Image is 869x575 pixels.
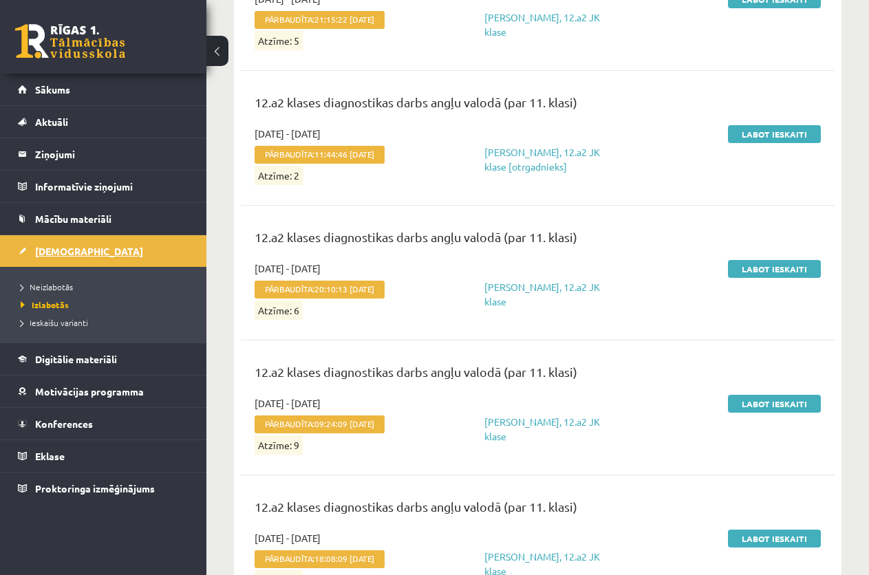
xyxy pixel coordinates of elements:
[18,343,189,375] a: Digitālie materiāli
[728,530,821,547] a: Labot ieskaiti
[484,146,600,173] a: [PERSON_NAME], 12.a2 JK klase [otrgadnieks]
[255,127,321,141] span: [DATE] - [DATE]
[18,106,189,138] a: Aktuāli
[35,417,93,430] span: Konferences
[255,362,821,388] p: 12.a2 klases diagnostikas darbs angļu valodā (par 11. klasi)
[255,281,385,299] span: Pārbaudīta:
[18,235,189,267] a: [DEMOGRAPHIC_DATA]
[255,415,385,433] span: Pārbaudīta:
[314,149,374,159] span: 11:44:46 [DATE]
[484,11,600,38] a: [PERSON_NAME], 12.a2 JK klase
[18,203,189,235] a: Mācību materiāli
[728,260,821,278] a: Labot ieskaiti
[18,138,189,170] a: Ziņojumi
[18,473,189,504] a: Proktoringa izmēģinājums
[35,450,65,462] span: Eklase
[35,385,144,398] span: Motivācijas programma
[484,281,600,307] a: [PERSON_NAME], 12.a2 JK klase
[255,531,321,545] span: [DATE] - [DATE]
[21,316,193,329] a: Ieskaišu varianti
[35,83,70,96] span: Sākums
[728,395,821,413] a: Labot ieskaiti
[15,24,125,58] a: Rīgas 1. Tālmācības vidusskola
[314,419,374,428] span: 09:24:09 [DATE]
[18,408,189,440] a: Konferences
[35,245,143,257] span: [DEMOGRAPHIC_DATA]
[35,171,189,202] legend: Informatīvie ziņojumi
[18,440,189,472] a: Eklase
[255,93,821,118] p: 12.a2 klases diagnostikas darbs angļu valodā (par 11. klasi)
[728,125,821,143] a: Labot ieskaiti
[35,482,155,495] span: Proktoringa izmēģinājums
[35,116,68,128] span: Aktuāli
[21,317,88,328] span: Ieskaišu varianti
[255,146,385,164] span: Pārbaudīta:
[21,299,69,310] span: Izlabotās
[255,228,821,253] p: 12.a2 klases diagnostikas darbs angļu valodā (par 11. klasi)
[255,261,321,276] span: [DATE] - [DATE]
[35,213,111,225] span: Mācību materiāli
[18,74,189,105] a: Sākums
[484,415,600,442] a: [PERSON_NAME], 12.a2 JK klase
[255,550,385,568] span: Pārbaudīta:
[255,31,303,50] span: Atzīme: 5
[255,301,303,320] span: Atzīme: 6
[21,281,73,292] span: Neizlabotās
[255,435,303,455] span: Atzīme: 9
[255,11,385,29] span: Pārbaudīta:
[21,281,193,293] a: Neizlabotās
[35,353,117,365] span: Digitālie materiāli
[314,14,374,24] span: 21:15:22 [DATE]
[35,138,189,170] legend: Ziņojumi
[314,554,374,563] span: 18:08:09 [DATE]
[255,497,821,523] p: 12.a2 klases diagnostikas darbs angļu valodā (par 11. klasi)
[18,171,189,202] a: Informatīvie ziņojumi
[18,376,189,407] a: Motivācijas programma
[21,299,193,311] a: Izlabotās
[255,166,303,185] span: Atzīme: 2
[314,284,374,294] span: 20:10:13 [DATE]
[255,396,321,411] span: [DATE] - [DATE]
